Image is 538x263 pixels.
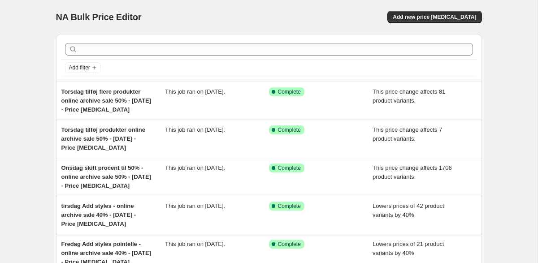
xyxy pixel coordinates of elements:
[165,88,225,95] span: This job ran on [DATE].
[56,12,142,22] span: NA Bulk Price Editor
[393,13,476,21] span: Add new price [MEDICAL_DATA]
[278,241,301,248] span: Complete
[61,126,146,151] span: Torsdag tilføj produkter online archive sale 50% - [DATE] - Price [MEDICAL_DATA]
[373,88,445,104] span: This price change affects 81 product variants.
[65,62,101,73] button: Add filter
[61,203,136,227] span: tirsdag Add styles - online archive sale 40% - [DATE] - Price [MEDICAL_DATA]
[373,164,452,180] span: This price change affects 1706 product variants.
[373,203,444,218] span: Lowers prices of 42 product variants by 40%
[61,164,152,189] span: Onsdag skift procent til 50% - online archive sale 50% - [DATE] - Price [MEDICAL_DATA]
[373,126,442,142] span: This price change affects 7 product variants.
[69,64,90,71] span: Add filter
[278,203,301,210] span: Complete
[387,11,482,23] button: Add new price [MEDICAL_DATA]
[373,241,444,256] span: Lowers prices of 21 product variants by 40%
[278,164,301,172] span: Complete
[165,164,225,171] span: This job ran on [DATE].
[278,126,301,134] span: Complete
[165,126,225,133] span: This job ran on [DATE].
[278,88,301,95] span: Complete
[61,88,152,113] span: Torsdag tilføj flere produkter online archive sale 50% - [DATE] - Price [MEDICAL_DATA]
[165,203,225,209] span: This job ran on [DATE].
[165,241,225,247] span: This job ran on [DATE].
